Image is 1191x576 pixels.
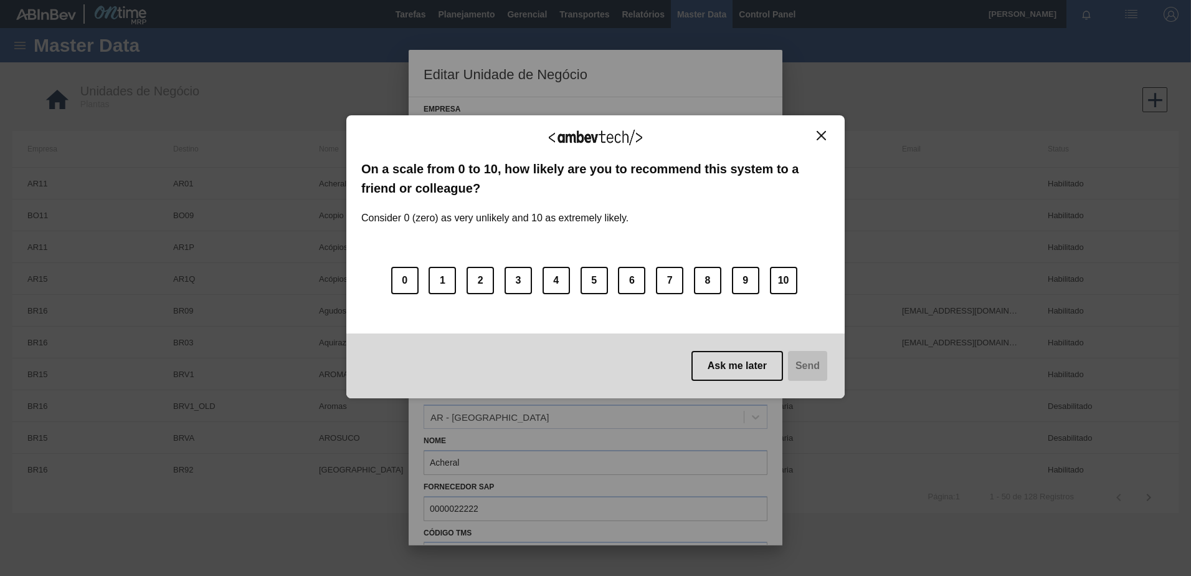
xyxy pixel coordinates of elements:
[543,267,570,294] button: 4
[581,267,608,294] button: 5
[817,131,826,140] img: Close
[813,130,830,141] button: Close
[549,130,642,145] img: Logo Ambevtech
[694,267,721,294] button: 8
[361,198,629,224] label: Consider 0 (zero) as very unlikely and 10 as extremely likely.
[467,267,494,294] button: 2
[732,267,759,294] button: 9
[361,160,830,198] label: On a scale from 0 to 10, how likely are you to recommend this system to a friend or colleague?
[505,267,532,294] button: 3
[656,267,683,294] button: 7
[429,267,456,294] button: 1
[770,267,797,294] button: 10
[618,267,645,294] button: 6
[391,267,419,294] button: 0
[691,351,783,381] button: Ask me later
